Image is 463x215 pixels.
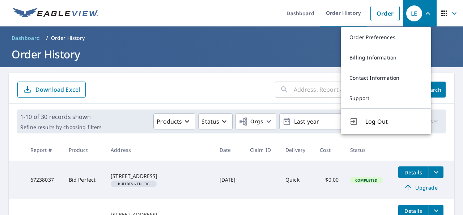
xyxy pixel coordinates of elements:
[425,86,440,93] span: Search
[9,32,43,44] a: Dashboard
[201,117,219,126] p: Status
[403,169,424,176] span: Details
[420,82,446,98] button: Search
[341,68,431,88] a: Contact Information
[13,8,98,19] img: EV Logo
[105,139,214,161] th: Address
[9,47,454,62] h1: Order History
[20,124,102,131] p: Refine results by choosing filters
[429,166,443,178] button: filesDropdownBtn-67238037
[111,173,208,180] div: [STREET_ADDRESS]
[280,161,314,199] td: Quick
[398,166,429,178] button: detailsBtn-67238037
[12,34,40,42] span: Dashboard
[314,139,344,161] th: Cost
[341,108,431,134] button: Log Out
[214,161,244,199] td: [DATE]
[25,161,63,199] td: 67238037
[365,117,422,126] span: Log Out
[341,27,431,47] a: Order Preferences
[157,117,182,126] p: Products
[46,34,48,42] li: /
[403,207,424,214] span: Details
[294,79,414,100] input: Address, Report #, Claim ID, etc.
[63,139,105,161] th: Product
[35,86,80,94] p: Download Excel
[214,139,244,161] th: Date
[314,161,344,199] td: $0.00
[17,82,86,98] button: Download Excel
[280,139,314,161] th: Delivery
[114,182,154,186] span: DG
[403,183,439,192] span: Upgrade
[63,161,105,199] td: Bid Perfect
[344,139,392,161] th: Status
[235,113,276,129] button: Orgs
[341,88,431,108] a: Support
[398,182,443,193] a: Upgrade
[341,47,431,68] a: Billing Information
[370,6,400,21] a: Order
[406,5,422,21] div: LE
[198,113,233,129] button: Status
[118,182,141,186] em: Building ID
[51,34,85,42] p: Order History
[279,113,388,129] button: Last year
[291,115,376,128] p: Last year
[20,112,102,121] p: 1-10 of 30 records shown
[351,178,382,183] span: Completed
[9,32,454,44] nav: breadcrumb
[244,139,280,161] th: Claim ID
[25,139,63,161] th: Report #
[153,113,195,129] button: Products
[239,117,263,126] span: Orgs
